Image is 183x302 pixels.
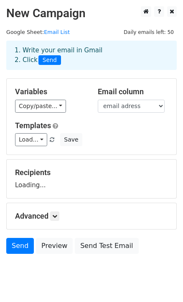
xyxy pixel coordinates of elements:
a: Copy/paste... [15,100,66,113]
span: Send [38,55,61,65]
h5: Advanced [15,212,168,221]
a: Email List [44,29,70,35]
h5: Recipients [15,168,168,177]
span: Daily emails left: 50 [121,28,177,37]
a: Templates [15,121,51,130]
a: Send [6,238,34,254]
a: Load... [15,133,47,146]
a: Preview [36,238,73,254]
div: Loading... [15,168,168,190]
button: Save [60,133,82,146]
h5: Email column [98,87,168,96]
div: 1. Write your email in Gmail 2. Click [8,46,175,65]
a: Send Test Email [75,238,138,254]
h2: New Campaign [6,6,177,21]
a: Daily emails left: 50 [121,29,177,35]
small: Google Sheet: [6,29,70,35]
h5: Variables [15,87,85,96]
